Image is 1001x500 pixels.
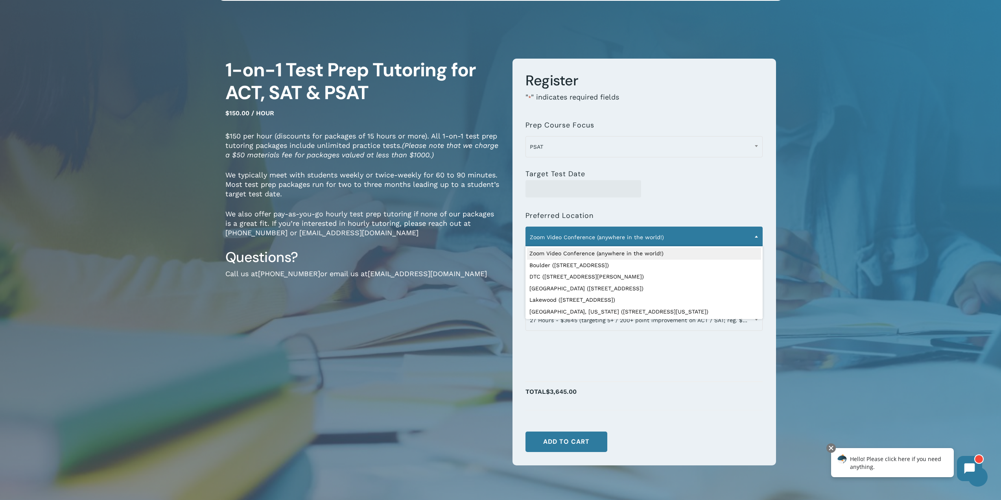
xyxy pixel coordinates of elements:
span: Zoom Video Conference (anywhere in the world!) [526,229,762,245]
h3: Questions? [225,248,501,266]
span: Zoom Video Conference (anywhere in the world!) [525,227,763,248]
span: $150.00 / hour [225,109,274,117]
em: (Please note that we charge a $50 materials fee for packages valued at less than $1000.) [225,141,498,159]
li: Boulder ([STREET_ADDRESS]) [527,260,761,271]
a: [EMAIL_ADDRESS][DOMAIN_NAME] [368,269,487,278]
button: Add to cart [525,432,607,452]
span: 27 Hours - $3645 (targeting 5+ / 200+ point improvement on ACT / SAT; reg. $4050) [525,310,763,331]
h3: Register [525,72,763,90]
li: [GEOGRAPHIC_DATA] ([STREET_ADDRESS]) [527,283,761,295]
li: DTC ([STREET_ADDRESS][PERSON_NAME]) [527,271,761,283]
span: $3,645.00 [546,388,577,395]
p: Call us at or email us at [225,269,501,289]
iframe: reCAPTCHA [525,336,645,366]
li: Lakewood ([STREET_ADDRESS]) [527,294,761,306]
li: Zoom Video Conference (anywhere in the world!) [527,248,761,260]
p: We also offer pay-as-you-go hourly test prep tutoring if none of our packages is a great fit. If ... [225,209,501,248]
p: We typically meet with students weekly or twice-weekly for 60 to 90 minutes. Most test prep packa... [225,170,501,209]
a: [PHONE_NUMBER] [258,269,320,278]
h1: 1-on-1 Test Prep Tutoring for ACT, SAT & PSAT [225,59,501,104]
p: Total [525,386,763,406]
label: Preferred Location [525,212,594,220]
span: PSAT [525,136,763,157]
label: Target Test Date [525,170,585,178]
span: PSAT [526,138,762,155]
li: [GEOGRAPHIC_DATA], [US_STATE] ([STREET_ADDRESS][US_STATE]) [527,306,761,318]
label: Prep Course Focus [525,121,594,129]
p: $150 per hour (discounts for packages of 15 hours or more). All 1-on-1 test prep tutoring package... [225,131,501,170]
span: 27 Hours - $3645 (targeting 5+ / 200+ point improvement on ACT / SAT; reg. $4050) [526,312,762,328]
p: " " indicates required fields [525,92,763,113]
iframe: Chatbot [823,442,990,489]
